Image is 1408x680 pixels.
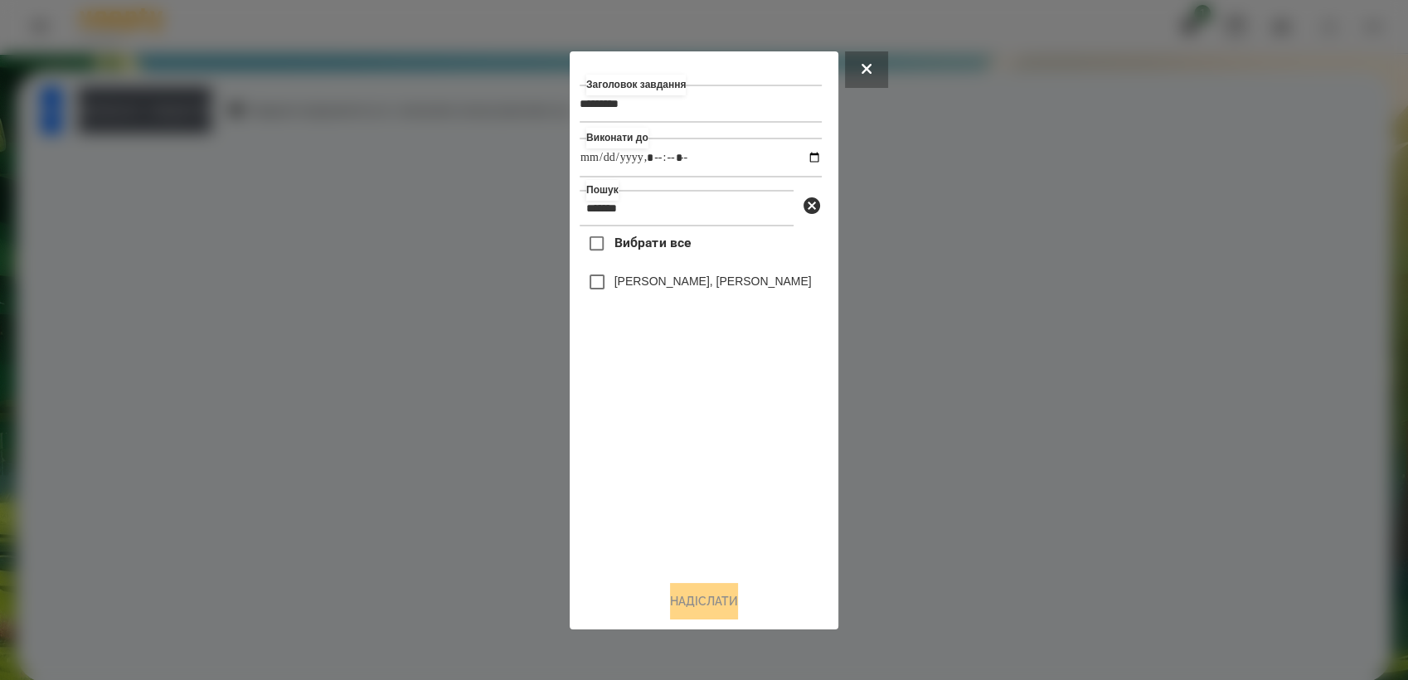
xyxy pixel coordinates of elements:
[586,128,648,148] label: Виконати до
[614,273,812,289] label: [PERSON_NAME], [PERSON_NAME]
[670,583,738,619] button: Надіслати
[614,233,692,253] span: Вибрати все
[586,180,619,201] label: Пошук
[586,75,686,95] label: Заголовок завдання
